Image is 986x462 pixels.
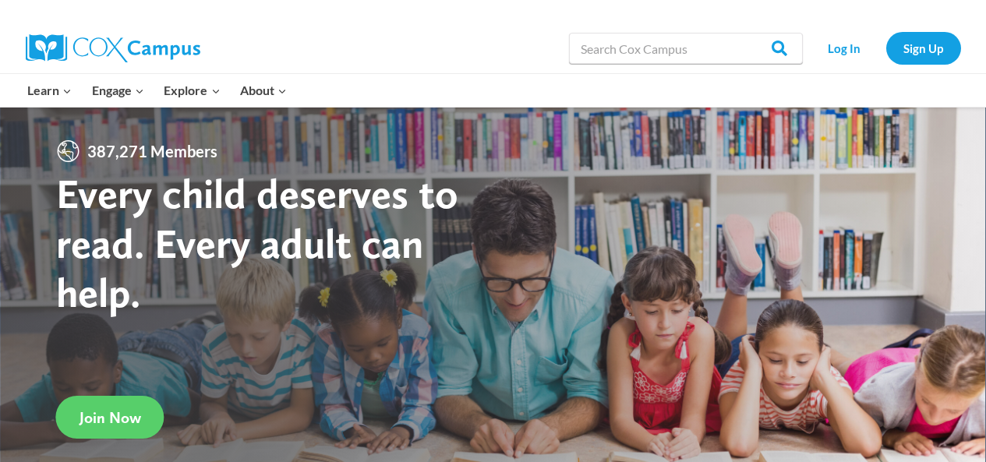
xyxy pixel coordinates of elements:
[81,139,224,164] span: 387,271 Members
[569,33,803,64] input: Search Cox Campus
[18,74,297,107] nav: Primary Navigation
[26,34,200,62] img: Cox Campus
[80,408,141,427] span: Join Now
[27,80,72,101] span: Learn
[811,32,878,64] a: Log In
[164,80,220,101] span: Explore
[886,32,961,64] a: Sign Up
[56,168,458,317] strong: Every child deserves to read. Every adult can help.
[92,80,144,101] span: Engage
[811,32,961,64] nav: Secondary Navigation
[240,80,287,101] span: About
[56,396,164,439] a: Join Now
